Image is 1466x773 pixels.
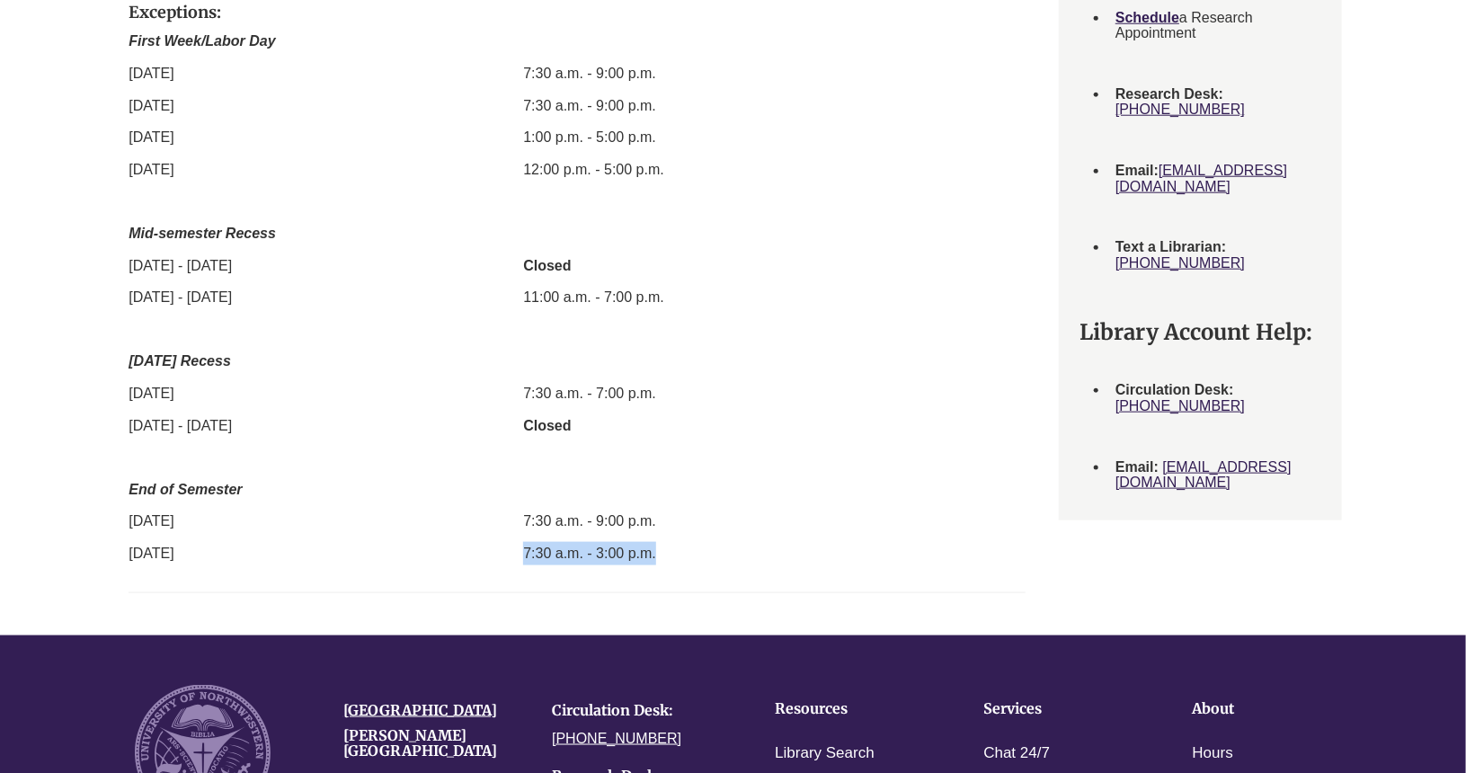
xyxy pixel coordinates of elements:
p: [DATE] [129,542,496,565]
p: [DATE] [129,382,496,405]
p: [DATE] [129,62,496,85]
span: a Research Appointment [1115,10,1253,41]
h4: Circulation Desk: [552,703,733,719]
strong: Closed [523,418,571,433]
p: 11:00 a.m. - 7:00 p.m. [523,286,891,309]
em: Mid-semester Recess [129,226,276,241]
strong: Circulation Desk: [1115,382,1234,397]
a: [PHONE_NUMBER] [552,731,681,746]
em: End of Semester [129,482,242,497]
a: [PHONE_NUMBER] [1115,398,1245,413]
p: 7:30 a.m. - 9:00 p.m. [523,510,891,533]
a: [PHONE_NUMBER] [1115,102,1245,117]
a: Chat 24/7 [983,741,1050,767]
p: [DATE] [129,94,496,118]
p: 7:30 a.m. - 9:00 p.m. [523,62,891,85]
h4: Services [983,701,1136,717]
p: [DATE] [129,126,496,149]
h4: Resources [775,701,928,717]
a: [PHONE_NUMBER] [1115,255,1245,271]
p: [DATE] - [DATE] [129,286,496,309]
a: [EMAIL_ADDRESS][DOMAIN_NAME] [1115,459,1292,491]
strong: Closed [523,258,571,273]
p: [DATE] [129,510,496,533]
a: Schedule [1115,10,1179,25]
strong: Exceptions: [129,2,221,22]
p: 1:00 p.m. - 5:00 p.m. [523,126,891,149]
a: [EMAIL_ADDRESS][DOMAIN_NAME] [1115,163,1287,194]
em: [DATE] Recess [129,353,231,369]
strong: Email: [1115,163,1159,178]
p: 7:30 a.m. - 3:00 p.m. [523,542,891,565]
h4: [PERSON_NAME][GEOGRAPHIC_DATA] [343,728,525,760]
strong: Text a Librarian: [1115,239,1226,254]
em: First Week/Labor Day [129,33,275,49]
h4: About [1193,701,1346,717]
strong: Library Account Help: [1080,318,1312,346]
p: [DATE] [129,158,496,182]
p: [DATE] - [DATE] [129,414,496,438]
strong: Email: [1115,459,1159,475]
a: Library Search [775,741,875,767]
p: 7:30 a.m. - 9:00 p.m. [523,94,891,118]
p: [DATE] - [DATE] [129,254,496,278]
p: 7:30 a.m. - 7:00 p.m. [523,382,891,405]
strong: Research Desk: [1115,86,1223,102]
a: Hours [1193,741,1233,767]
a: [GEOGRAPHIC_DATA] [343,701,497,719]
p: 12:00 p.m. - 5:00 p.m. [523,158,891,182]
